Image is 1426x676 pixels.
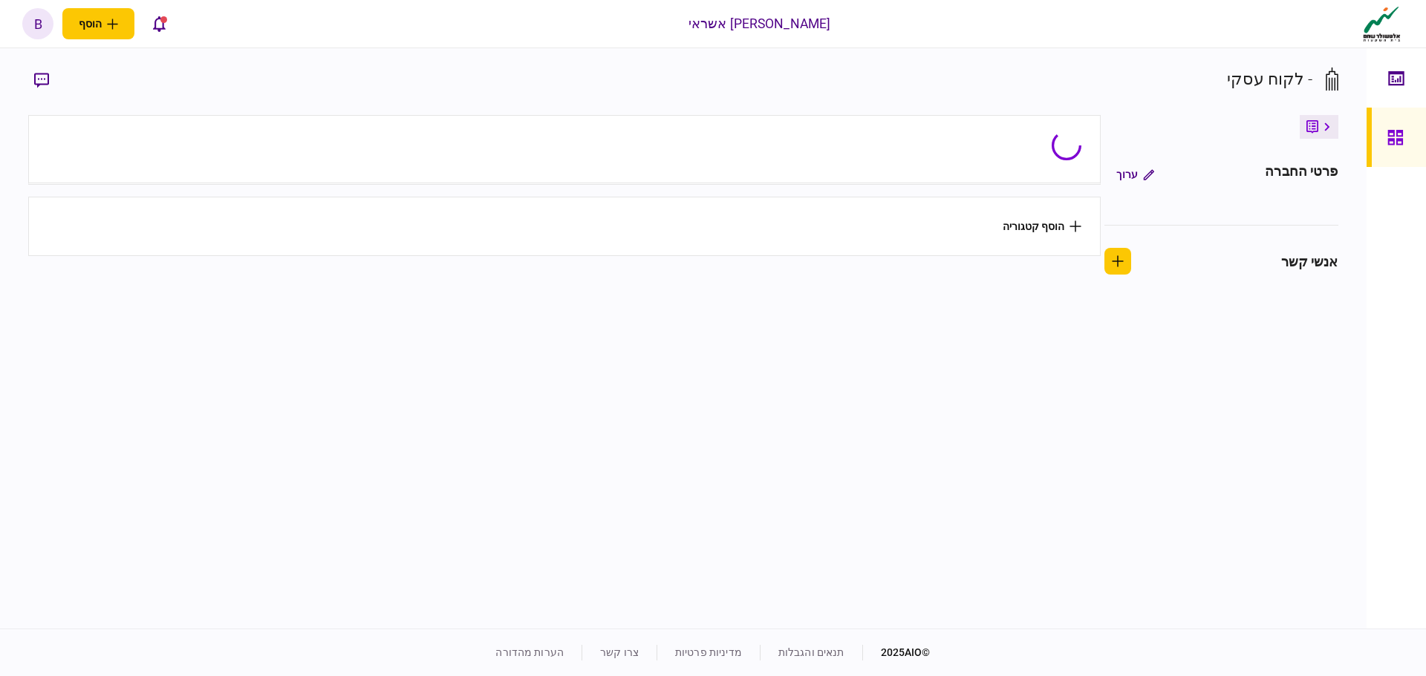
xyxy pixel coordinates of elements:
button: פתח רשימת התראות [143,8,175,39]
div: © 2025 AIO [862,645,931,660]
a: צרו קשר [600,646,639,658]
div: אנשי קשר [1281,252,1338,272]
a: תנאים והגבלות [778,646,844,658]
button: פתח תפריט להוספת לקוח [62,8,134,39]
button: ערוך [1104,161,1166,188]
img: client company logo [1360,5,1404,42]
div: [PERSON_NAME] אשראי [688,14,831,33]
div: - לקוח עסקי [1227,67,1312,91]
button: b [22,8,53,39]
a: מדיניות פרטיות [675,646,742,658]
button: הוסף קטגוריה [1003,220,1081,232]
a: הערות מהדורה [495,646,564,658]
div: פרטי החברה [1265,161,1338,188]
